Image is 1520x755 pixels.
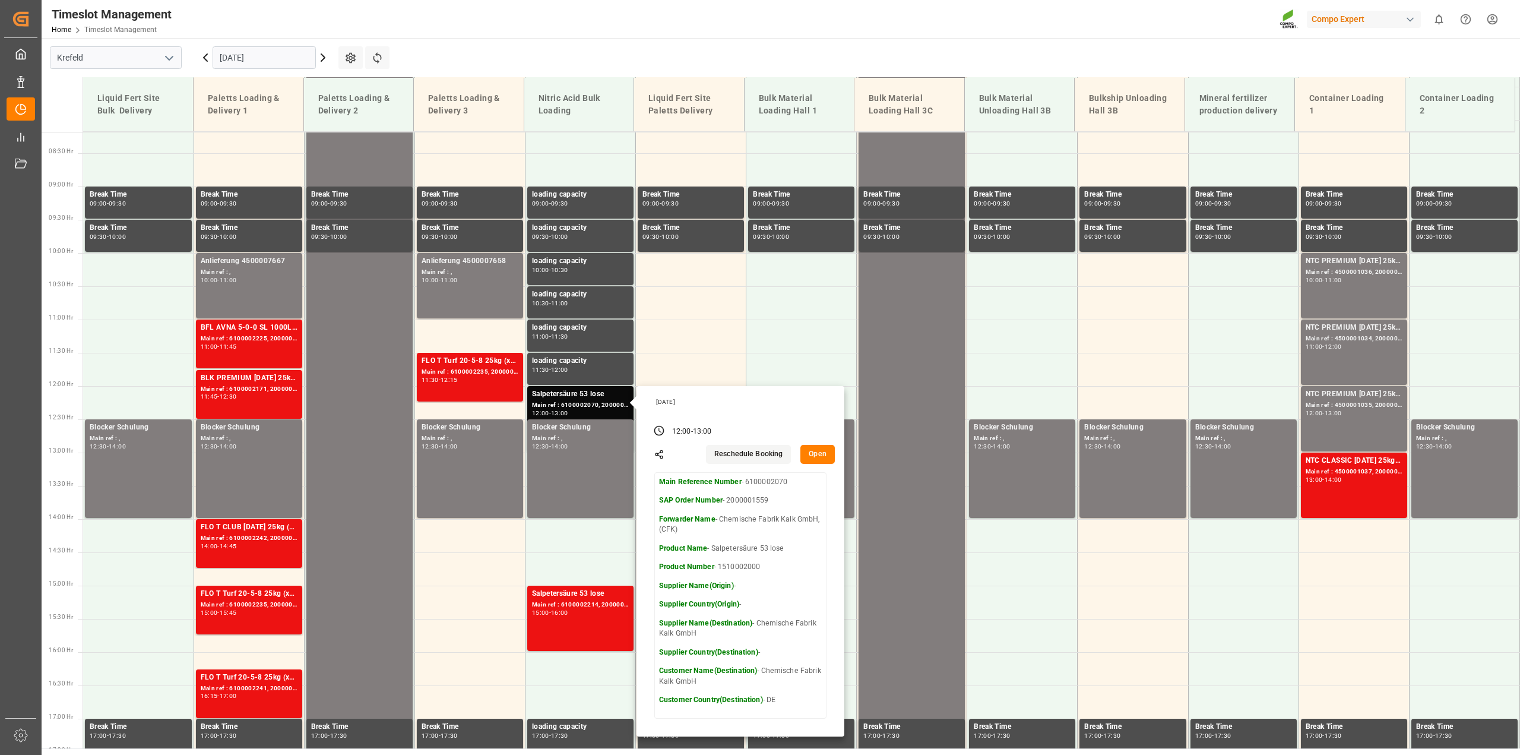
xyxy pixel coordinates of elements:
[1435,444,1452,449] div: 14:00
[201,234,218,239] div: 09:30
[1214,444,1231,449] div: 14:00
[1322,477,1324,482] div: -
[220,201,237,206] div: 09:30
[659,581,822,592] p: -
[991,444,993,449] div: -
[49,447,73,454] span: 13:00 Hr
[422,267,518,277] div: Main ref : ,
[974,201,991,206] div: 09:00
[1322,344,1324,349] div: -
[974,189,1071,201] div: Break Time
[49,514,73,520] span: 14:00 Hr
[549,410,551,416] div: -
[422,355,518,367] div: FLO T Turf 20-5-8 25kg (x40) INT
[1416,189,1513,201] div: Break Time
[201,372,297,384] div: BLK PREMIUM [DATE] 25kg(x40)D,EN,PL,FNLFLO T BKR [DATE] 25kg (x40) D,ATBT FAIR 25-5-8 35%UH 3M 25...
[532,610,549,615] div: 15:00
[311,222,408,234] div: Break Time
[422,234,439,239] div: 09:30
[1101,234,1103,239] div: -
[49,348,73,354] span: 11:30 Hr
[800,445,835,464] button: Open
[659,514,822,535] p: - Chemische Fabrik Kalk GmbH, (CFK)
[109,444,126,449] div: 14:00
[532,410,549,416] div: 12:00
[672,427,691,437] div: 12:00
[991,234,993,239] div: -
[439,444,441,449] div: -
[1416,444,1433,449] div: 12:30
[220,444,237,449] div: 14:00
[201,684,297,694] div: Main ref : 6100002241, 2000001682
[532,600,629,610] div: Main ref : 6100002214, 2000001741
[1307,11,1421,28] div: Compo Expert
[549,201,551,206] div: -
[549,367,551,372] div: -
[217,344,219,349] div: -
[1212,444,1214,449] div: -
[441,201,458,206] div: 09:30
[706,445,791,464] button: Reschedule Booking
[49,214,73,221] span: 09:30 Hr
[659,696,763,704] strong: Customer Country(Destination)
[422,367,518,377] div: Main ref : 6100002235, 2000001682
[551,234,568,239] div: 10:00
[551,444,568,449] div: 14:00
[753,222,850,234] div: Break Time
[49,647,73,653] span: 16:00 Hr
[201,334,297,344] div: Main ref : 6100002225, 2000001650
[652,398,831,406] div: [DATE]
[203,87,294,122] div: Paletts Loading & Delivery 1
[217,277,219,283] div: -
[109,234,126,239] div: 10:00
[1306,277,1323,283] div: 10:00
[49,547,73,554] span: 14:30 Hr
[549,234,551,239] div: -
[532,189,629,201] div: loading capacity
[220,277,237,283] div: 11:00
[532,222,629,234] div: loading capacity
[330,234,347,239] div: 10:00
[1084,434,1181,444] div: Main ref : ,
[642,189,739,201] div: Break Time
[1306,189,1402,201] div: Break Time
[1212,234,1214,239] div: -
[549,610,551,615] div: -
[1280,9,1299,30] img: Screenshot%202023-09-29%20at%2010.02.21.png_1712312052.png
[659,648,758,656] strong: Supplier Country(Destination)
[1325,277,1342,283] div: 11:00
[532,588,629,600] div: Salpetersäure 53 lose
[1416,234,1433,239] div: 09:30
[770,234,772,239] div: -
[1306,334,1402,344] div: Main ref : 4500001034, 2000001012
[863,201,881,206] div: 09:00
[217,544,219,549] div: -
[532,301,549,306] div: 10:30
[1416,422,1513,434] div: Blocker Schulung
[49,481,73,487] span: 13:30 Hr
[422,277,439,283] div: 10:00
[532,267,549,273] div: 10:00
[1322,201,1324,206] div: -
[881,201,882,206] div: -
[90,444,107,449] div: 12:30
[201,322,297,334] div: BFL AVNA 5-0-0 SL 1000L IBC MTO
[217,201,219,206] div: -
[1084,422,1181,434] div: Blocker Schulung
[201,394,218,399] div: 11:45
[881,234,882,239] div: -
[1214,201,1231,206] div: 09:30
[1084,222,1181,234] div: Break Time
[201,434,297,444] div: Main ref : ,
[1307,8,1426,30] button: Compo Expert
[659,478,742,486] strong: Main Reference Number
[863,222,960,234] div: Break Time
[439,201,441,206] div: -
[532,334,549,339] div: 11:00
[311,189,408,201] div: Break Time
[201,544,218,549] div: 14:00
[549,444,551,449] div: -
[1306,410,1323,416] div: 12:00
[1306,267,1402,277] div: Main ref : 4500001036, 2000001012
[549,267,551,273] div: -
